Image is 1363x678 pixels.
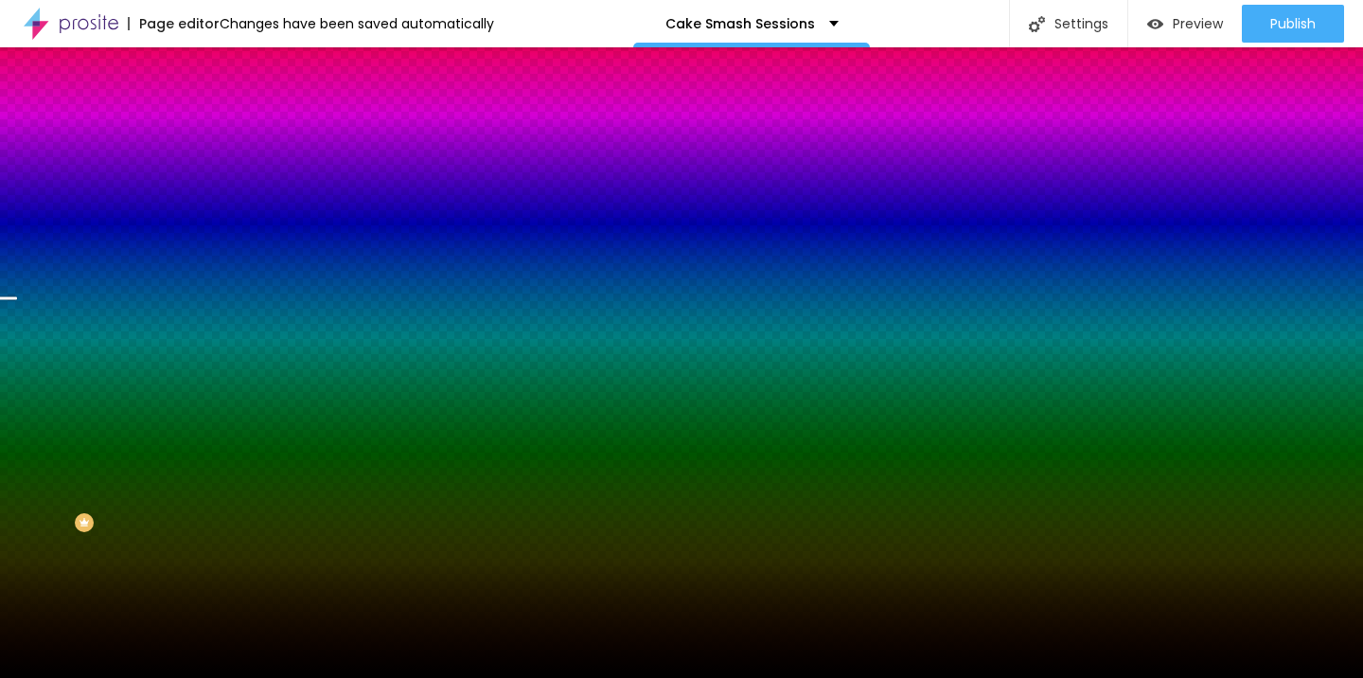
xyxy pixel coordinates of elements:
div: Page editor [128,17,220,30]
span: Publish [1270,16,1316,31]
img: view-1.svg [1147,16,1163,32]
span: Preview [1173,16,1223,31]
p: Cake Smash Sessions [665,17,815,30]
button: Preview [1128,5,1242,43]
div: Changes have been saved automatically [220,17,494,30]
button: Publish [1242,5,1344,43]
img: Icone [1029,16,1045,32]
